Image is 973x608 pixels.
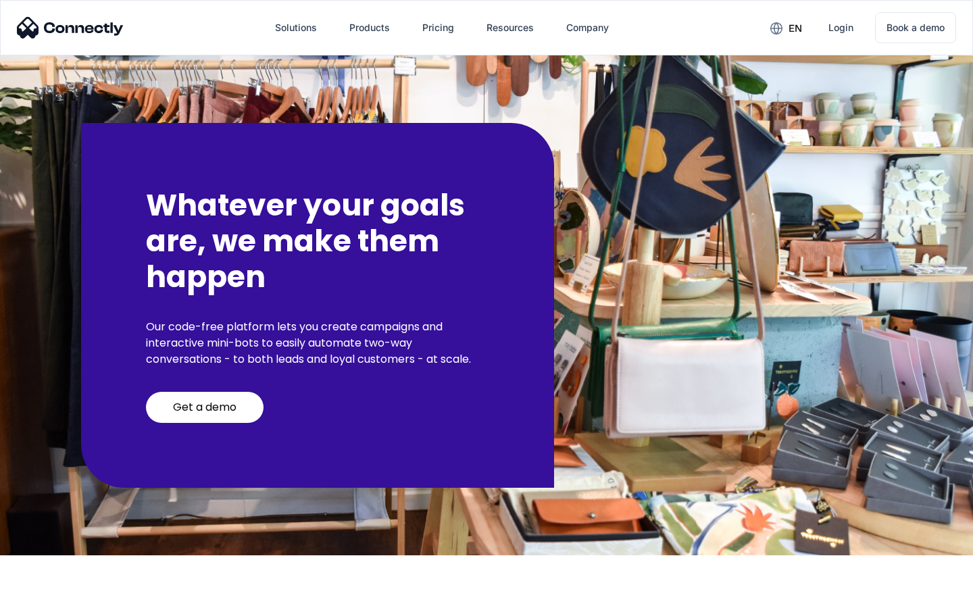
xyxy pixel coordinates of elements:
[411,11,465,44] a: Pricing
[17,17,124,39] img: Connectly Logo
[173,401,236,414] div: Get a demo
[27,584,81,603] ul: Language list
[14,584,81,603] aside: Language selected: English
[422,18,454,37] div: Pricing
[275,18,317,37] div: Solutions
[146,392,264,423] a: Get a demo
[349,18,390,37] div: Products
[566,18,609,37] div: Company
[818,11,864,44] a: Login
[487,18,534,37] div: Resources
[146,188,489,295] h2: Whatever your goals are, we make them happen
[146,319,489,368] p: Our code-free platform lets you create campaigns and interactive mini-bots to easily automate two...
[789,19,802,38] div: en
[828,18,853,37] div: Login
[875,12,956,43] a: Book a demo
